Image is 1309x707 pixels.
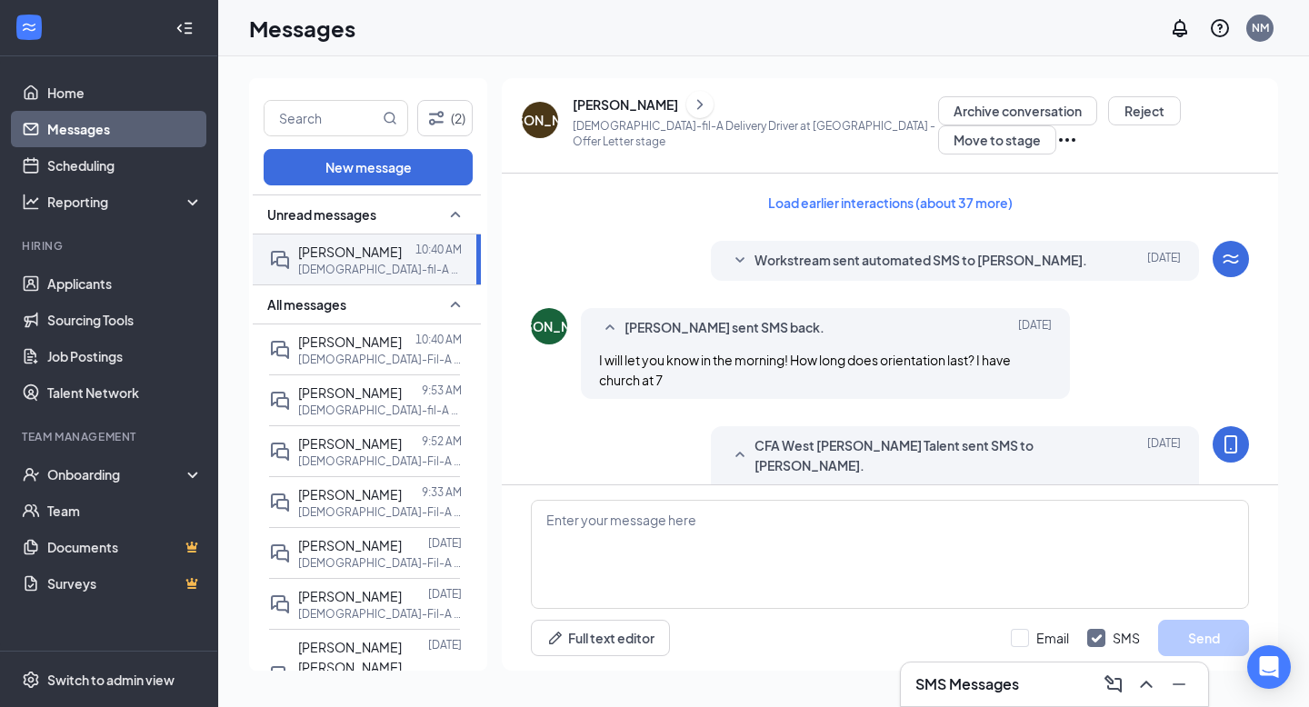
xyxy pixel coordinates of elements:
span: [DATE] [1018,317,1052,339]
span: [PERSON_NAME] [298,435,402,452]
a: Messages [47,111,203,147]
p: [DEMOGRAPHIC_DATA]-Fil-A Front Counter Team Member at [GEOGRAPHIC_DATA] [298,555,462,571]
h3: SMS Messages [915,674,1019,694]
svg: DoubleChat [269,664,291,686]
span: Workstream sent automated SMS to [PERSON_NAME]. [754,250,1087,272]
svg: SmallChevronUp [445,204,466,225]
button: Move to stage [938,125,1056,154]
svg: DoubleChat [269,441,291,463]
button: Filter (2) [417,100,473,136]
a: Job Postings [47,338,203,374]
svg: Collapse [175,19,194,37]
p: 9:52 AM [422,433,462,449]
svg: ChevronUp [1135,673,1157,695]
svg: Pen [546,629,565,647]
svg: SmallChevronUp [599,317,621,339]
div: [PERSON_NAME] [496,317,602,335]
svg: DoubleChat [269,339,291,361]
a: Scheduling [47,147,203,184]
svg: QuestionInfo [1209,17,1231,39]
span: [PERSON_NAME] [298,384,402,401]
button: ComposeMessage [1099,670,1128,699]
svg: MagnifyingGlass [383,111,397,125]
svg: DoubleChat [269,249,291,271]
span: CFA West [PERSON_NAME] Talent sent SMS to [PERSON_NAME]. [754,435,1100,475]
svg: SmallChevronUp [729,444,751,466]
svg: Analysis [22,193,40,211]
p: [DATE] [428,535,462,551]
p: 9:33 AM [422,484,462,500]
button: Archive conversation [938,96,1097,125]
a: Team [47,493,203,529]
button: Minimize [1164,670,1194,699]
p: 9:53 AM [422,383,462,398]
div: Open Intercom Messenger [1247,645,1291,689]
a: DocumentsCrown [47,529,203,565]
button: ChevronRight [686,91,714,118]
a: Applicants [47,265,203,302]
svg: SmallChevronDown [729,250,751,272]
button: Reject [1108,96,1181,125]
span: Unread messages [267,205,376,224]
div: [PERSON_NAME] [487,111,593,129]
p: [DEMOGRAPHIC_DATA]-fil-A Delivery Driver at [GEOGRAPHIC_DATA] [298,262,462,277]
input: Search [265,101,379,135]
svg: MobileSms [1220,433,1242,455]
p: 10:40 AM [415,332,462,347]
svg: DoubleChat [269,593,291,615]
span: [PERSON_NAME] [PERSON_NAME] Francisco [298,639,402,695]
p: [DEMOGRAPHIC_DATA]-Fil-A Kitchen Team Member at [GEOGRAPHIC_DATA] [298,504,462,520]
svg: DoubleChat [269,543,291,564]
a: Home [47,75,203,111]
p: 10:40 AM [415,242,462,257]
div: [PERSON_NAME] [573,95,678,114]
p: [DEMOGRAPHIC_DATA]-fil-A Delivery Driver at [GEOGRAPHIC_DATA] [298,403,462,418]
span: [DATE] [1147,250,1181,272]
span: [PERSON_NAME] [298,588,402,604]
span: [PERSON_NAME] [298,486,402,503]
div: Reporting [47,193,204,211]
p: [DEMOGRAPHIC_DATA]-fil-A Delivery Driver at [GEOGRAPHIC_DATA] - Offer Letter stage [573,118,938,149]
span: I will let you know in the morning! How long does orientation last? I have church at 7 [599,352,1011,388]
span: All messages [267,295,346,314]
svg: Notifications [1169,17,1191,39]
span: [PERSON_NAME] [298,334,402,350]
button: Send [1158,620,1249,656]
div: Onboarding [47,465,187,483]
p: [DEMOGRAPHIC_DATA]-Fil-A Front Counter Team Member at [PERSON_NAME][GEOGRAPHIC_DATA] [298,453,462,469]
a: Talent Network [47,374,203,411]
a: SurveysCrown [47,565,203,602]
svg: DoubleChat [269,492,291,513]
svg: WorkstreamLogo [20,18,38,36]
svg: WorkstreamLogo [1220,248,1242,270]
span: [DATE] [1147,435,1181,475]
p: [DEMOGRAPHIC_DATA]-Fil-A Front Counter Team Member at [GEOGRAPHIC_DATA] [298,606,462,622]
p: [DEMOGRAPHIC_DATA]-Fil-A Front Counter Team Member at [GEOGRAPHIC_DATA] [298,352,462,367]
span: [PERSON_NAME] [298,537,402,553]
svg: Filter [425,107,447,129]
p: [DATE] [428,586,462,602]
svg: Settings [22,671,40,689]
div: Switch to admin view [47,671,175,689]
a: Sourcing Tools [47,302,203,338]
div: NM [1252,20,1269,35]
span: [PERSON_NAME] sent SMS back. [625,317,824,339]
svg: SmallChevronUp [445,294,466,315]
span: [PERSON_NAME] [298,244,402,260]
div: Hiring [22,238,199,254]
svg: DoubleChat [269,390,291,412]
svg: ChevronRight [691,94,709,115]
p: [DATE] [428,637,462,652]
svg: ComposeMessage [1103,673,1124,695]
svg: Minimize [1168,673,1190,695]
div: Team Management [22,429,199,444]
svg: Ellipses [1056,129,1078,151]
svg: UserCheck [22,465,40,483]
button: Load earlier interactions (about 37 more) [753,188,1028,217]
h1: Messages [249,13,355,44]
button: New message [264,149,473,185]
button: ChevronUp [1132,670,1161,699]
button: Full text editorPen [531,620,670,656]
